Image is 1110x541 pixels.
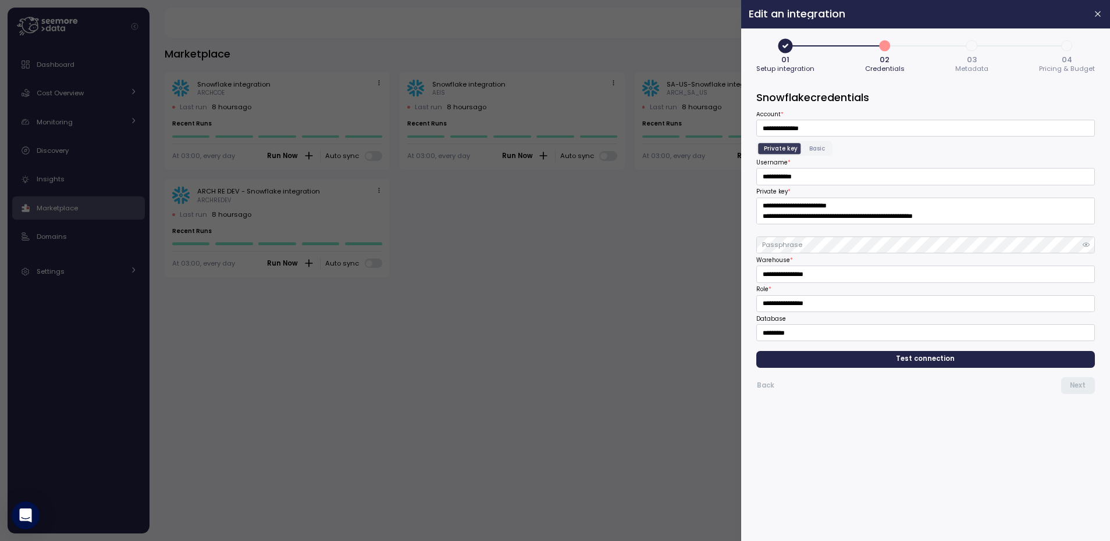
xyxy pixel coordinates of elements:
span: Basic [809,144,825,153]
span: Test connection [896,352,955,367]
button: 404Pricing & Budget [1039,36,1095,75]
span: Next [1070,378,1086,393]
span: 03 [967,56,977,63]
span: 4 [1057,36,1077,56]
button: 202Credentials [865,36,905,75]
span: 2 [875,36,895,56]
span: Metadata [955,66,988,72]
span: Private key [764,144,798,153]
button: 01Setup integration [756,36,814,75]
span: 04 [1062,56,1072,63]
button: Test connection [756,351,1095,368]
span: Back [757,378,774,393]
span: 02 [880,56,890,63]
h2: Edit an integration [749,9,1084,19]
h3: Snowflake credentials [756,90,1095,105]
span: 01 [781,56,789,63]
button: Next [1061,377,1095,394]
button: Back [756,377,775,394]
span: Setup integration [756,66,814,72]
div: Open Intercom Messenger [12,501,40,529]
span: Pricing & Budget [1039,66,1095,72]
button: 303Metadata [955,36,988,75]
span: 3 [962,36,982,56]
span: Credentials [865,66,905,72]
